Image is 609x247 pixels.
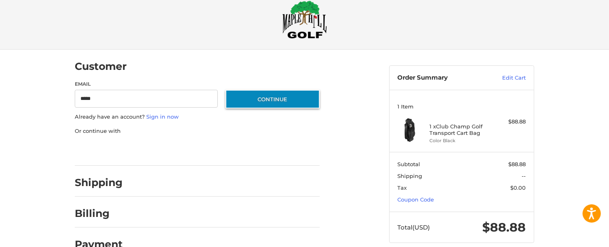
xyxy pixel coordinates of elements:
img: Maple Hill Golf [282,0,327,39]
span: $88.88 [483,220,526,235]
p: Or continue with [75,127,320,135]
a: Coupon Code [398,196,434,203]
iframe: PayPal-venmo [210,143,271,158]
p: Already have an account? [75,113,320,121]
h2: Shipping [75,176,123,189]
span: Shipping [398,173,423,179]
iframe: PayPal-paypal [72,143,133,158]
label: Email [75,80,218,88]
h2: Billing [75,207,122,220]
iframe: PayPal-paylater [141,143,202,158]
h2: Customer [75,60,127,73]
span: Subtotal [398,161,420,167]
span: Total (USD) [398,223,430,231]
iframe: Google Customer Reviews [542,225,609,247]
a: Sign in now [146,113,179,120]
span: -- [522,173,526,179]
h4: 1 x Club Champ Golf Transport Cart Bag [430,123,492,136]
a: Edit Cart [485,74,526,82]
li: Color Black [430,137,492,144]
h3: Order Summary [398,74,485,82]
button: Continue [225,90,320,108]
h3: 1 Item [398,103,526,110]
div: $88.88 [494,118,526,126]
span: $0.00 [511,184,526,191]
span: Tax [398,184,407,191]
span: $88.88 [509,161,526,167]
